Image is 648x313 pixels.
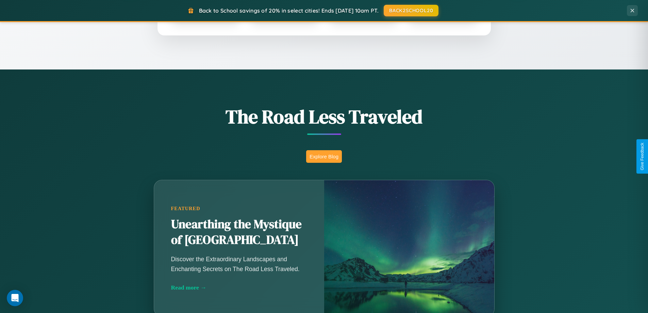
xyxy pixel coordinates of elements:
[171,206,307,212] div: Featured
[306,150,342,163] button: Explore Blog
[171,217,307,248] h2: Unearthing the Mystique of [GEOGRAPHIC_DATA]
[171,254,307,273] p: Discover the Extraordinary Landscapes and Enchanting Secrets on The Road Less Traveled.
[640,143,645,170] div: Give Feedback
[120,104,528,130] h1: The Road Less Traveled
[7,290,23,306] div: Open Intercom Messenger
[171,284,307,291] div: Read more →
[384,5,438,16] button: BACK2SCHOOL20
[199,7,379,14] span: Back to School savings of 20% in select cities! Ends [DATE] 10am PT.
